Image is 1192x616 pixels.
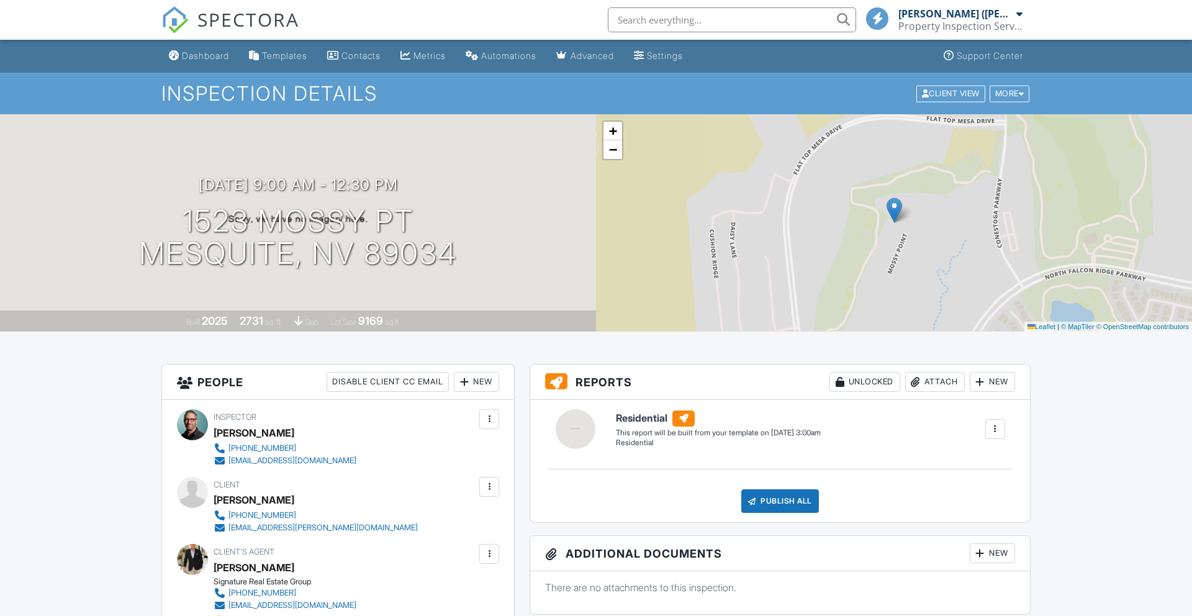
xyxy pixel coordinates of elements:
[461,45,541,68] a: Automations (Basic)
[905,372,965,392] div: Attach
[609,142,617,157] span: −
[616,410,821,427] h6: Residential
[214,491,294,509] div: [PERSON_NAME]
[898,20,1023,32] div: Property Inspection Services, LLC
[530,536,1030,571] h3: Additional Documents
[161,17,299,43] a: SPECTORA
[214,455,356,467] a: [EMAIL_ADDRESS][DOMAIN_NAME]
[551,45,619,68] a: Advanced
[202,314,228,327] div: 2025
[741,489,819,513] div: Publish All
[228,510,296,520] div: [PHONE_NUMBER]
[970,543,1015,563] div: New
[244,45,312,68] a: Templates
[228,523,418,533] div: [EMAIL_ADDRESS][PERSON_NAME][DOMAIN_NAME]
[530,365,1030,400] h3: Reports
[214,423,294,442] div: [PERSON_NAME]
[608,7,856,32] input: Search everything...
[214,412,256,422] span: Inspector
[214,509,418,522] a: [PHONE_NUMBER]
[939,45,1028,68] a: Support Center
[305,317,318,327] span: slab
[647,50,683,61] div: Settings
[199,176,398,193] h3: [DATE] 9:00 am - 12:30 pm
[970,372,1015,392] div: New
[164,45,234,68] a: Dashboard
[1027,323,1055,330] a: Leaflet
[616,438,821,448] div: Residential
[214,558,294,577] a: [PERSON_NAME]
[898,7,1013,20] div: [PERSON_NAME] ([PERSON_NAME]
[1096,323,1189,330] a: © OpenStreetMap contributors
[915,88,988,97] a: Client View
[1061,323,1095,330] a: © MapTiler
[916,85,985,102] div: Client View
[214,547,274,556] span: Client's Agent
[162,365,514,400] h3: People
[214,480,240,489] span: Client
[228,600,356,610] div: [EMAIL_ADDRESS][DOMAIN_NAME]
[603,140,622,159] a: Zoom out
[571,50,614,61] div: Advanced
[413,50,446,61] div: Metrics
[327,372,449,392] div: Disable Client CC Email
[186,317,200,327] span: Built
[395,45,451,68] a: Metrics
[161,6,189,34] img: The Best Home Inspection Software - Spectora
[240,314,263,327] div: 2731
[197,6,299,32] span: SPECTORA
[322,45,386,68] a: Contacts
[629,45,688,68] a: Settings
[182,50,229,61] div: Dashboard
[341,50,381,61] div: Contacts
[990,85,1030,102] div: More
[609,123,617,138] span: +
[358,314,383,327] div: 9169
[829,372,900,392] div: Unlocked
[887,197,902,223] img: Marker
[1057,323,1059,330] span: |
[454,372,499,392] div: New
[139,205,457,271] h1: 1523 Mossy Pt Mesquite, NV 89034
[214,577,366,587] div: Signature Real Estate Group
[603,122,622,140] a: Zoom in
[214,522,418,534] a: [EMAIL_ADDRESS][PERSON_NAME][DOMAIN_NAME]
[214,587,356,599] a: [PHONE_NUMBER]
[228,456,356,466] div: [EMAIL_ADDRESS][DOMAIN_NAME]
[616,428,821,438] div: This report will be built from your template on [DATE] 3:00am
[957,50,1023,61] div: Support Center
[481,50,536,61] div: Automations
[228,443,296,453] div: [PHONE_NUMBER]
[161,83,1031,104] h1: Inspection Details
[385,317,400,327] span: sq.ft.
[265,317,282,327] span: sq. ft.
[214,599,356,612] a: [EMAIL_ADDRESS][DOMAIN_NAME]
[545,581,1015,594] p: There are no attachments to this inspection.
[330,317,356,327] span: Lot Size
[214,442,356,455] a: [PHONE_NUMBER]
[228,588,296,598] div: [PHONE_NUMBER]
[262,50,307,61] div: Templates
